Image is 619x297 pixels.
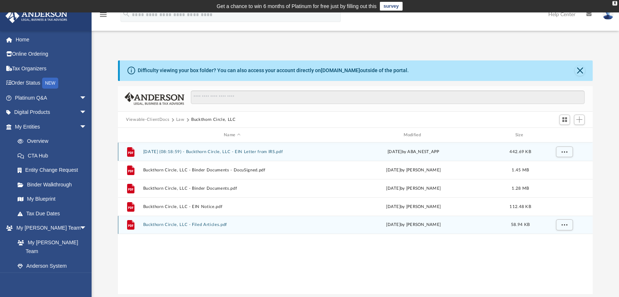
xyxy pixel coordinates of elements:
a: survey [380,2,403,11]
span: 442.69 KB [509,150,531,154]
button: Add [574,115,585,125]
button: Buckthorn Circle, LLC [191,116,236,123]
button: Switch to Grid View [559,115,570,125]
button: Law [176,116,185,123]
a: Entity Change Request [10,163,98,178]
a: Tax Organizers [5,61,98,76]
span: arrow_drop_down [79,221,94,236]
a: My Blueprint [10,192,94,207]
div: close [612,1,617,5]
a: Anderson System [10,259,94,273]
a: CTA Hub [10,148,98,163]
div: [DATE] by [PERSON_NAME] [325,167,503,174]
a: Home [5,32,98,47]
a: Digital Productsarrow_drop_down [5,105,98,120]
div: Name [143,132,321,138]
a: My [PERSON_NAME] Teamarrow_drop_down [5,221,94,235]
button: More options [556,146,573,157]
div: [DATE] by [PERSON_NAME] [325,222,503,228]
a: Tax Due Dates [10,206,98,221]
div: grid [118,142,593,294]
div: [DATE] by [PERSON_NAME] [325,185,503,192]
div: Get a chance to win 6 months of Platinum for free just by filling out this [216,2,377,11]
span: 112.48 KB [509,205,531,209]
span: 1.28 MB [512,186,529,190]
div: [DATE] by [PERSON_NAME] [325,204,503,210]
span: arrow_drop_down [79,105,94,120]
button: More options [556,219,573,230]
a: My Entitiesarrow_drop_down [5,119,98,134]
a: My [PERSON_NAME] Team [10,235,90,259]
button: Buckthorn Circle, LLC - EIN Notice.pdf [143,204,321,209]
span: arrow_drop_down [79,119,94,134]
span: 1.45 MB [512,168,529,172]
span: arrow_drop_down [79,90,94,105]
button: [DATE] (08:18:59) - Buckthorn Circle, LLC - EIN Letter from IRS.pdf [143,149,321,154]
div: Difficulty viewing your box folder? You can also access your account directly on outside of the p... [138,67,409,74]
a: Online Ordering [5,47,98,62]
div: Size [506,132,535,138]
button: Viewable-ClientDocs [126,116,169,123]
img: Anderson Advisors Platinum Portal [3,9,70,23]
a: Overview [10,134,98,149]
button: Buckthorn Circle, LLC - Filed Articles.pdf [143,223,321,227]
div: NEW [42,78,58,89]
button: Close [575,66,585,76]
button: Buckthorn Circle, LLC - Binder Documents - DocuSigned.pdf [143,168,321,172]
a: Platinum Q&Aarrow_drop_down [5,90,98,105]
button: Buckthorn Circle, LLC - Binder Documents.pdf [143,186,321,191]
span: 58.94 KB [511,223,530,227]
a: Binder Walkthrough [10,177,98,192]
div: Modified [324,132,503,138]
img: User Pic [603,9,614,20]
i: menu [99,10,108,19]
div: [DATE] by ABA_NEST_APP [325,149,503,155]
div: id [121,132,140,138]
a: Order StatusNEW [5,76,98,91]
a: menu [99,14,108,19]
div: id [538,132,589,138]
i: search [122,10,130,18]
a: [DOMAIN_NAME] [321,67,360,73]
input: Search files and folders [191,90,585,104]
